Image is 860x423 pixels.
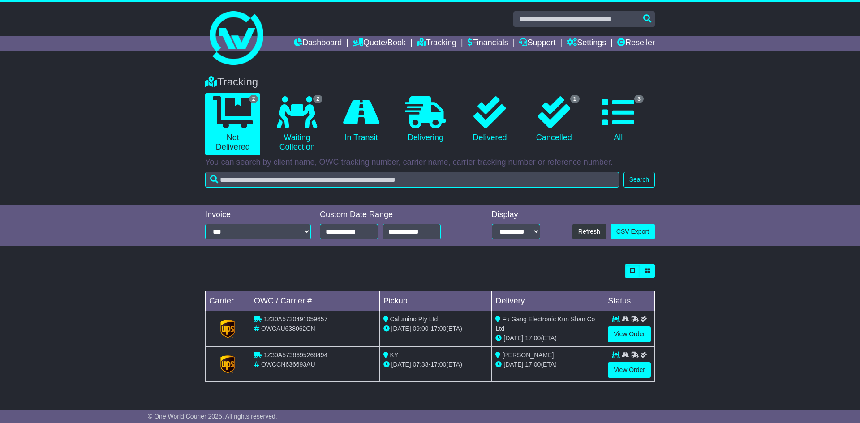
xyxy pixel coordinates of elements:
[608,362,651,378] a: View Order
[249,95,258,103] span: 2
[264,316,327,323] span: 1Z30A5730491059657
[383,324,488,333] div: - (ETA)
[570,95,580,103] span: 1
[413,361,429,368] span: 07:38
[294,36,342,51] a: Dashboard
[264,351,327,359] span: 1Z30A5738695268494
[503,334,523,342] span: [DATE]
[611,224,655,239] a: CSV Export
[334,93,389,146] a: In Transit
[313,95,322,103] span: 2
[390,351,399,359] span: KY
[250,291,380,311] td: OWC / Carrier #
[503,361,523,368] span: [DATE]
[617,36,655,51] a: Reseller
[468,36,508,51] a: Financials
[205,158,655,167] p: You can search by client name, OWC tracking number, carrier name, carrier tracking number or refe...
[148,413,277,420] span: © One World Courier 2025. All rights reserved.
[604,291,655,311] td: Status
[413,325,429,332] span: 09:00
[430,325,446,332] span: 17:00
[391,325,411,332] span: [DATE]
[353,36,406,51] a: Quote/Book
[398,93,453,146] a: Delivering
[417,36,456,51] a: Tracking
[525,334,541,342] span: 17:00
[623,172,655,188] button: Search
[205,210,311,220] div: Invoice
[492,210,540,220] div: Display
[525,361,541,368] span: 17:00
[567,36,606,51] a: Settings
[261,361,315,368] span: OWCCN636693AU
[526,93,581,146] a: 1 Cancelled
[261,325,315,332] span: OWCAU638062CN
[206,291,250,311] td: Carrier
[572,224,606,239] button: Refresh
[502,351,554,359] span: [PERSON_NAME]
[495,360,600,369] div: (ETA)
[220,355,236,373] img: GetCarrierServiceLogo
[205,93,260,155] a: 2 Not Delivered
[269,93,324,155] a: 2 Waiting Collection
[462,93,517,146] a: Delivered
[591,93,646,146] a: 3 All
[492,291,604,311] td: Delivery
[379,291,492,311] td: Pickup
[391,361,411,368] span: [DATE]
[495,333,600,343] div: (ETA)
[383,360,488,369] div: - (ETA)
[320,210,464,220] div: Custom Date Range
[519,36,555,51] a: Support
[608,326,651,342] a: View Order
[220,320,236,338] img: GetCarrierServiceLogo
[495,316,595,332] span: Fu Gang Electronic Kun Shan Co Ltd
[634,95,644,103] span: 3
[430,361,446,368] span: 17:00
[201,76,659,89] div: Tracking
[390,316,438,323] span: Calumino Pty Ltd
